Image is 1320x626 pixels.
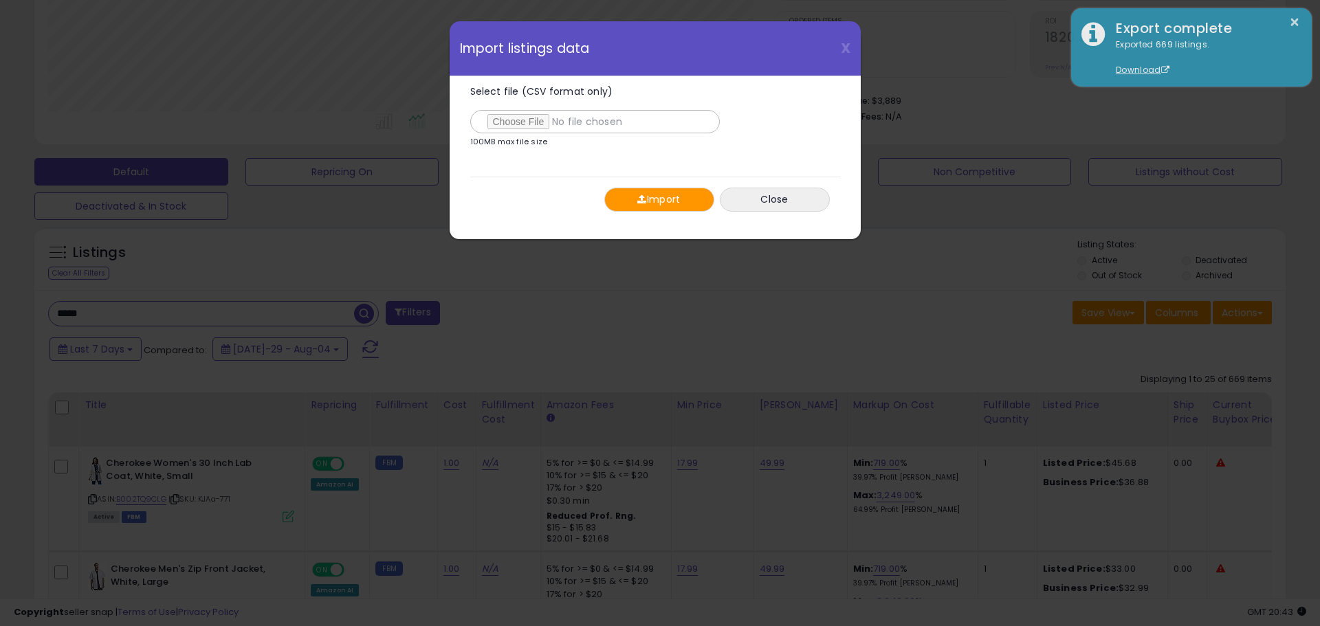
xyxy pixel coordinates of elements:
a: Download [1116,64,1169,76]
p: 100MB max file size [470,138,548,146]
button: × [1289,14,1300,31]
span: Select file (CSV format only) [470,85,613,98]
div: Exported 669 listings. [1105,38,1301,77]
span: Import listings data [460,42,590,55]
div: Export complete [1105,19,1301,38]
span: X [841,38,850,58]
button: Import [604,188,714,212]
button: Close [720,188,830,212]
